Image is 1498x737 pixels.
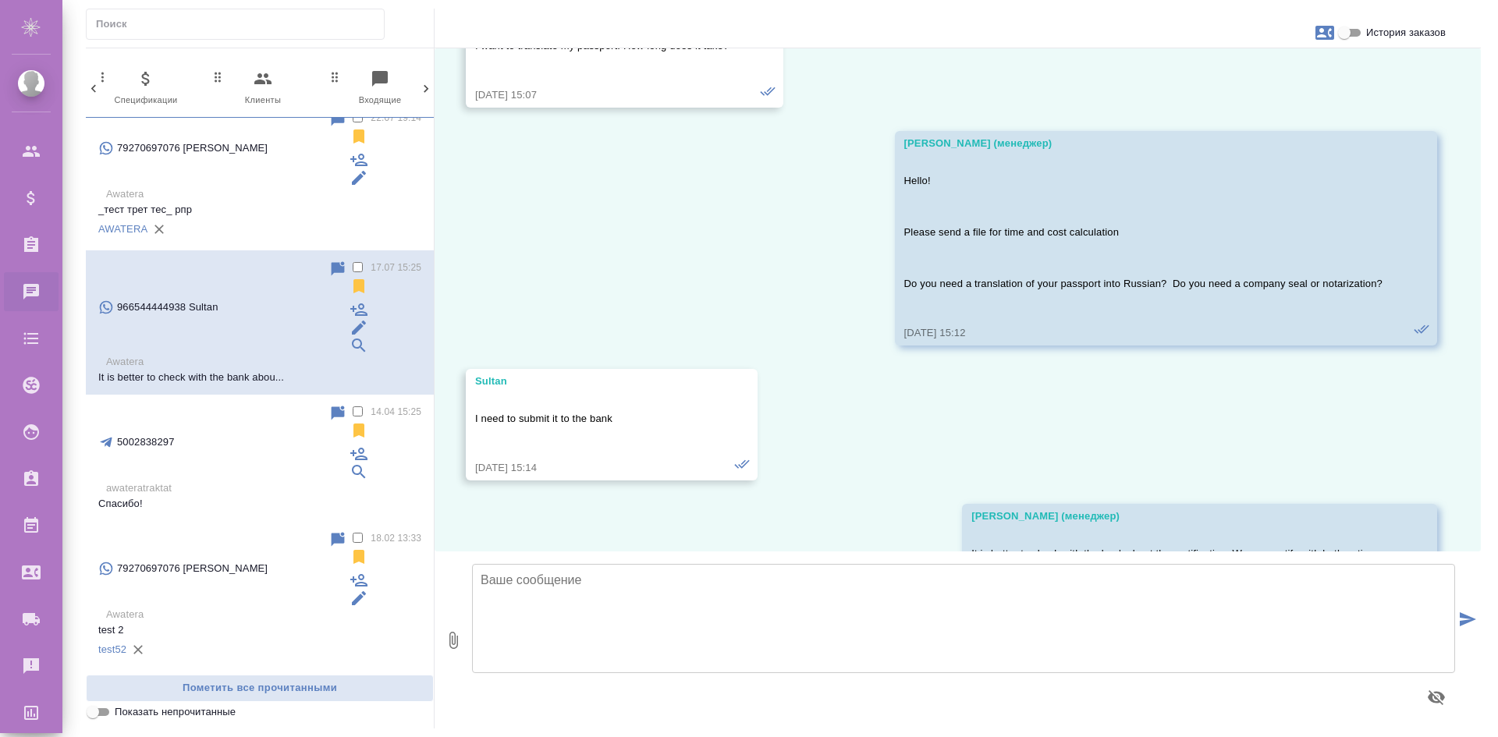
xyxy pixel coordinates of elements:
[211,69,315,108] span: Клиенты
[106,354,421,370] p: Awatera
[475,411,703,427] p: I need to submit it to the bank
[1366,25,1446,41] span: История заказов
[328,69,343,84] svg: Зажми и перетащи, чтобы поменять порядок вкладок
[371,260,421,275] p: 17.07 15:25
[350,445,368,463] div: Подписать на чат другого
[371,404,421,420] p: 14.04 15:25
[98,202,421,218] p: _тест трет тес_ рпр
[86,675,434,702] button: Пометить все прочитанными
[904,276,1383,292] p: Do you need a translation of your passport into Russian? Do you need a company seal or notarization?
[328,110,347,129] div: Пометить непрочитанным
[94,69,108,84] svg: Зажми и перетащи, чтобы поменять порядок вкладок
[475,374,703,389] div: Sultan
[350,168,368,187] div: Редактировать контакт
[350,571,368,590] div: Подписать на чат другого
[86,101,434,250] div: 79270697076 [PERSON_NAME]22.07 19:14Awatera_тест трет тес_ рпрAWATERA
[98,496,421,512] p: Спасибо!
[86,395,434,521] div: 500283829714.04 15:25awateratraktatСпасибо!
[98,223,147,235] a: AWATERA
[350,421,368,440] svg: Отписаться
[1418,679,1455,716] button: Предпросмотр
[115,704,236,720] span: Показать непрочитанные
[350,589,368,608] div: Редактировать контакт
[971,546,1383,562] p: It is better to check with the bank about the certification. We can certify with both options.
[94,679,425,697] span: Пометить все прочитанными
[211,69,225,84] svg: Зажми и перетащи, чтобы поменять порядок вкладок
[117,140,268,156] p: 79270697076 [PERSON_NAME]
[350,151,368,169] div: Подписать на чат другого
[328,260,347,278] div: Пометить непрочитанным
[117,434,175,450] p: 5002838297
[328,530,347,549] div: Пометить непрочитанным
[98,622,421,638] p: test 2
[971,508,1383,524] div: [PERSON_NAME] (менеджер)
[350,336,368,355] div: Привязать клиента
[350,462,368,481] div: Привязать клиента
[904,325,1383,341] div: [DATE] 15:12
[328,69,432,108] span: Входящие
[98,370,421,385] p: It is better to check with the bank abou...
[96,13,384,35] input: Поиск
[350,127,368,146] svg: Отписаться
[350,547,368,566] svg: Отписаться
[86,521,434,671] div: 79270697076 [PERSON_NAME]18.02 13:33Awateratest 2test52
[106,607,421,622] p: Awatera
[904,136,1383,151] div: [PERSON_NAME] (менеджер)
[106,480,421,496] p: awateratraktat
[904,225,1383,240] p: Please send a file for time and cost calculation
[147,218,171,241] button: Удалить привязку
[94,69,198,108] span: Спецификации
[350,318,368,337] div: Редактировать контакт
[350,300,368,319] div: Подписать на чат другого
[350,277,368,296] svg: Отписаться
[475,87,729,103] div: [DATE] 15:07
[904,173,1383,189] p: Hello!
[86,250,434,395] div: 966544444938 Sultan17.07 15:25AwateraIt is better to check with the bank abou...
[1306,14,1344,51] button: Заявки
[117,299,218,315] p: 966544444938 Sultan
[371,110,421,126] p: 22.07 19:14
[328,404,347,423] div: Пометить непрочитанным
[126,638,150,661] button: Удалить привязку
[98,643,126,655] a: test52
[106,186,421,202] p: Awatera
[475,460,703,476] div: [DATE] 15:14
[371,530,421,546] p: 18.02 13:33
[117,561,268,576] p: 79270697076 [PERSON_NAME]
